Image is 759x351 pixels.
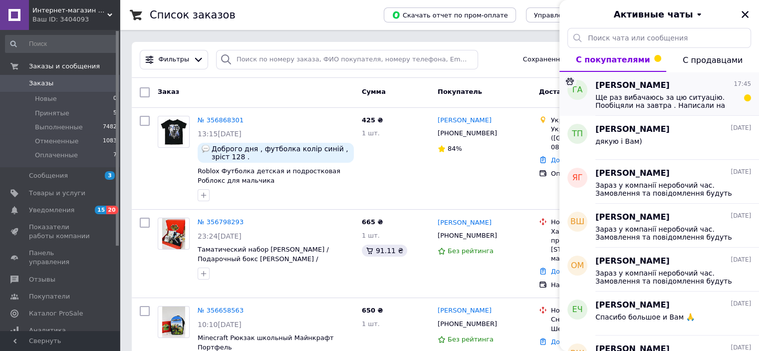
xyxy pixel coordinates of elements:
[551,218,652,227] div: Нова Пошта
[362,320,380,328] span: 1 шт.
[438,306,492,316] a: [PERSON_NAME]
[198,130,242,138] span: 13:15[DATE]
[212,145,350,161] span: Доброго дня , футболка колір синій , зріст 128 .
[448,247,494,255] span: Без рейтинга
[198,334,334,351] a: Minecraft Рюкзак школьный Майнкрафт Портфель
[551,169,652,178] div: Оплата по реквизитам
[362,116,383,124] span: 425 ₴
[595,168,670,179] span: [PERSON_NAME]
[162,218,186,249] img: Фото товару
[150,9,236,21] h1: Список заказов
[595,313,695,321] span: Спасибо большое и Вам 🙏
[32,15,120,24] div: Ваш ID: 3404093
[106,206,118,214] span: 20
[162,307,186,338] img: Фото товару
[29,189,85,198] span: Товары и услуги
[683,55,743,65] span: С продавцами
[362,307,383,314] span: 650 ₴
[551,125,652,152] div: Українка ([GEOGRAPHIC_DATA].), 08720, вул. Юності, 2
[29,275,55,284] span: Отзывы
[551,315,652,333] div: Снятин, №2 (до 10 кг): вул. Шевченка, 99Б
[595,269,737,285] span: Зараз у компанії неробочий час. Замовлення та повідомлення будуть оброблені з 10:00 найближчого р...
[362,218,383,226] span: 665 ₴
[734,80,751,88] span: 17:45
[362,129,380,137] span: 1 шт.
[158,116,190,148] a: Фото товару
[198,321,242,329] span: 10:10[DATE]
[198,167,340,184] a: Roblox Футболка детская и подростковая Роблокс для мальчика
[587,8,731,21] button: Активные чаты
[35,123,83,132] span: Выполненные
[572,128,583,140] span: ТП
[595,181,737,197] span: Зараз у компанії неробочий час. Замовлення та повідомлення будуть оброблені з 10:00 найближчого р...
[595,212,670,223] span: [PERSON_NAME]
[534,11,612,19] span: Управление статусами
[576,55,650,64] span: С покупателями
[731,168,751,176] span: [DATE]
[572,84,583,96] span: ГА
[559,248,759,292] button: ОМ[PERSON_NAME][DATE]Зараз у компанії неробочий час. Замовлення та повідомлення будуть оброблені ...
[35,151,78,160] span: Оплаченные
[559,160,759,204] button: ЯГ[PERSON_NAME][DATE]Зараз у компанії неробочий час. Замовлення та повідомлення будуть оброблені ...
[614,8,693,21] span: Активные чаты
[539,88,609,95] span: Доставка и оплата
[731,124,751,132] span: [DATE]
[392,10,508,19] span: Скачать отчет по пром-оплате
[559,48,666,72] button: С покупателями
[29,326,66,335] span: Аналитика
[731,212,751,220] span: [DATE]
[198,232,242,240] span: 23:24[DATE]
[559,292,759,336] button: ЕЧ[PERSON_NAME][DATE]Спасибо большое и Вам 🙏
[448,145,462,152] span: 84%
[438,320,497,328] span: [PHONE_NUMBER]
[113,109,117,118] span: 5
[29,79,53,88] span: Заказы
[559,116,759,160] button: ТП[PERSON_NAME][DATE]дякую і Вам)
[438,129,497,137] span: [PHONE_NUMBER]
[29,223,92,241] span: Показатели работы компании
[202,145,210,153] img: :speech_balloon:
[362,245,407,257] div: 91.11 ₴
[29,309,83,318] span: Каталог ProSale
[570,216,584,228] span: ВШ
[198,116,244,124] a: № 356868301
[198,218,244,226] a: № 356798293
[551,116,652,125] div: Укрпошта
[105,171,115,180] span: 3
[95,206,106,214] span: 15
[595,137,642,145] span: дякую і Вам)
[572,172,583,184] span: ЯГ
[158,218,190,250] a: Фото товару
[526,7,620,22] button: Управление статусами
[551,227,652,264] div: Харків, Поштомат №47517: просп. [PERSON_NAME][STREET_ADDRESS] (Біля магазину "Чеснок")
[362,232,380,239] span: 1 шт.
[29,171,68,180] span: Сообщения
[438,88,482,95] span: Покупатель
[559,204,759,248] button: ВШ[PERSON_NAME][DATE]Зараз у компанії неробочий час. Замовлення та повідомлення будуть оброблені ...
[158,306,190,338] a: Фото товару
[438,232,497,239] span: [PHONE_NUMBER]
[35,137,78,146] span: Отмененные
[567,28,751,48] input: Поиск чата или сообщения
[216,50,478,69] input: Поиск по номеру заказа, ФИО покупателя, номеру телефона, Email, номеру накладной
[35,109,69,118] span: Принятые
[113,94,117,103] span: 0
[29,62,100,71] span: Заказы и сообщения
[103,123,117,132] span: 7482
[551,268,595,275] a: Добавить ЭН
[113,151,117,160] span: 7
[438,218,492,228] a: [PERSON_NAME]
[595,300,670,311] span: [PERSON_NAME]
[103,137,117,146] span: 1083
[739,8,751,20] button: Закрыть
[551,281,652,290] div: Наложенный платеж
[198,307,244,314] a: № 356658563
[198,246,340,281] a: Таматический набор [PERSON_NAME] / Подарочный бокс [PERSON_NAME] / Комплект Чашка Закладки / Пода...
[523,55,604,64] span: Сохраненные фильтры:
[595,93,737,109] span: Ще раз вибачаюсь за цю ситуацію. Пообіцяли на завтра . Написали на виробництво. Не встигають.
[35,94,57,103] span: Новые
[595,80,670,91] span: [PERSON_NAME]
